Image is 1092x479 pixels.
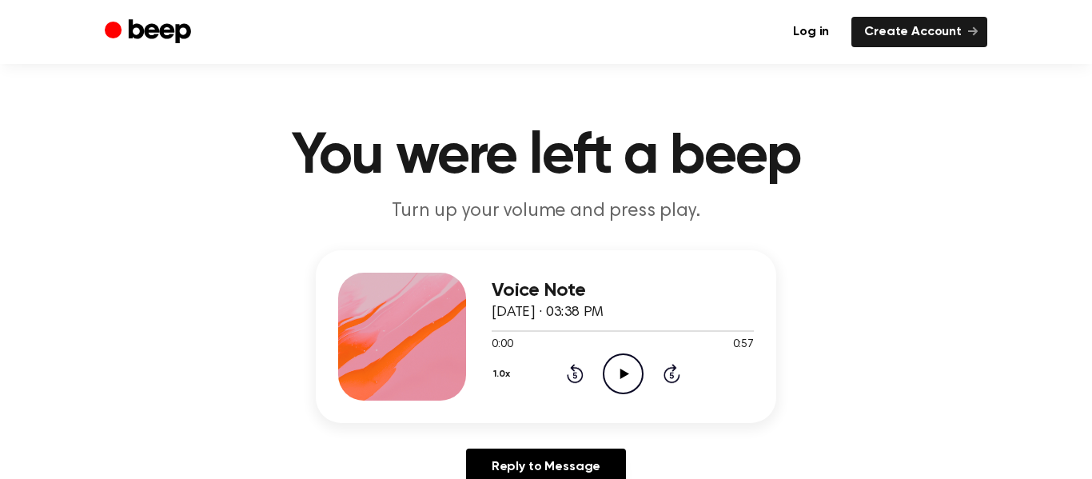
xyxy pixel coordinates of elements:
button: 1.0x [492,361,516,388]
p: Turn up your volume and press play. [239,198,853,225]
a: Log in [780,17,842,47]
a: Create Account [851,17,987,47]
a: Beep [105,17,195,48]
span: 0:00 [492,337,512,353]
span: 0:57 [733,337,754,353]
h3: Voice Note [492,280,754,301]
span: [DATE] · 03:38 PM [492,305,604,320]
h1: You were left a beep [137,128,955,186]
